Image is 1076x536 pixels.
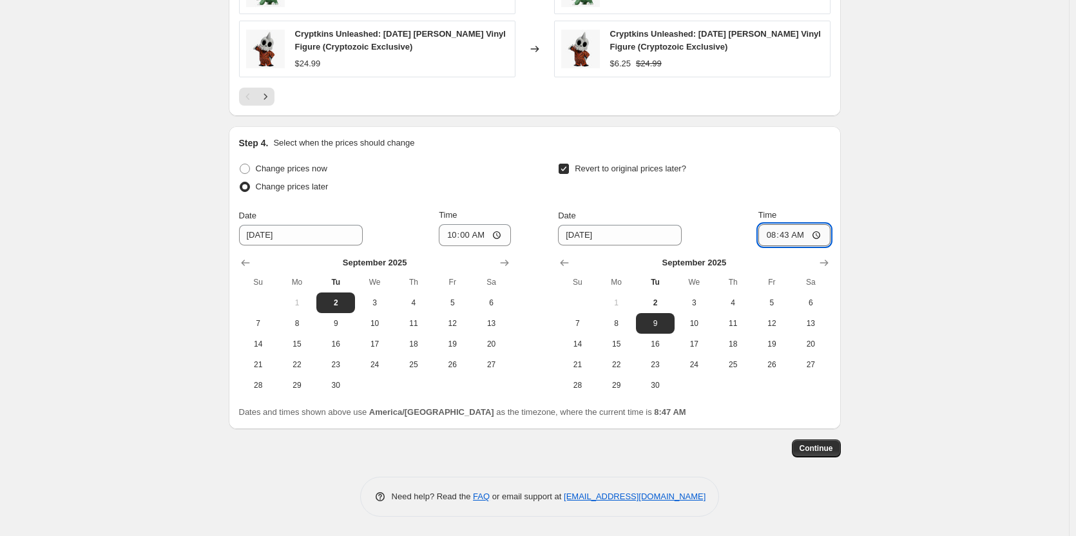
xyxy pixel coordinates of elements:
[472,334,510,354] button: Saturday September 20 2025
[438,339,466,349] span: 19
[477,318,505,329] span: 13
[636,375,675,396] button: Tuesday September 30 2025
[561,30,600,68] img: CU_Hallow_Bob-1_80x.jpg
[558,313,597,334] button: Sunday September 7 2025
[713,292,752,313] button: Thursday September 4 2025
[753,354,791,375] button: Friday September 26 2025
[316,313,355,334] button: Tuesday September 9 2025
[472,272,510,292] th: Saturday
[399,318,428,329] span: 11
[758,359,786,370] span: 26
[597,334,636,354] button: Monday September 15 2025
[322,359,350,370] span: 23
[433,292,472,313] button: Friday September 5 2025
[718,359,747,370] span: 25
[713,272,752,292] th: Thursday
[316,292,355,313] button: Today Tuesday September 2 2025
[316,375,355,396] button: Tuesday September 30 2025
[322,380,350,390] span: 30
[495,254,514,272] button: Show next month, October 2025
[796,318,825,329] span: 13
[360,359,389,370] span: 24
[473,492,490,501] a: FAQ
[477,339,505,349] span: 20
[239,334,278,354] button: Sunday September 14 2025
[244,339,273,349] span: 14
[369,407,494,417] b: America/[GEOGRAPHIC_DATA]
[713,313,752,334] button: Thursday September 11 2025
[718,277,747,287] span: Th
[675,334,713,354] button: Wednesday September 17 2025
[602,298,631,308] span: 1
[239,137,269,149] h2: Step 4.
[636,272,675,292] th: Tuesday
[641,359,669,370] span: 23
[791,292,830,313] button: Saturday September 6 2025
[360,298,389,308] span: 3
[244,277,273,287] span: Su
[597,292,636,313] button: Monday September 1 2025
[558,334,597,354] button: Sunday September 14 2025
[753,334,791,354] button: Friday September 19 2025
[753,272,791,292] th: Friday
[399,359,428,370] span: 25
[641,277,669,287] span: Tu
[239,88,274,106] nav: Pagination
[597,272,636,292] th: Monday
[636,354,675,375] button: Tuesday September 23 2025
[283,380,311,390] span: 29
[256,164,327,173] span: Change prices now
[636,313,675,334] button: Tuesday September 9 2025
[602,359,631,370] span: 22
[273,137,414,149] p: Select when the prices should change
[256,182,329,191] span: Change prices later
[718,339,747,349] span: 18
[355,313,394,334] button: Wednesday September 10 2025
[490,492,564,501] span: or email support at
[558,225,682,245] input: 9/2/2025
[680,298,708,308] span: 3
[680,318,708,329] span: 10
[718,318,747,329] span: 11
[239,354,278,375] button: Sunday September 21 2025
[433,354,472,375] button: Friday September 26 2025
[610,29,821,52] span: Cryptkins Unleashed: [DATE] [PERSON_NAME] Vinyl Figure (Cryptozoic Exclusive)
[244,318,273,329] span: 7
[758,210,776,220] span: Time
[792,439,841,457] button: Continue
[283,318,311,329] span: 8
[563,380,591,390] span: 28
[713,334,752,354] button: Thursday September 18 2025
[641,298,669,308] span: 2
[597,354,636,375] button: Monday September 22 2025
[278,292,316,313] button: Monday September 1 2025
[675,313,713,334] button: Wednesday September 10 2025
[239,313,278,334] button: Sunday September 7 2025
[236,254,255,272] button: Show previous month, August 2025
[295,29,506,52] span: Cryptkins Unleashed: [DATE] [PERSON_NAME] Vinyl Figure (Cryptozoic Exclusive)
[680,359,708,370] span: 24
[753,292,791,313] button: Friday September 5 2025
[278,272,316,292] th: Monday
[433,334,472,354] button: Friday September 19 2025
[439,224,511,246] input: 12:00
[322,298,350,308] span: 2
[563,339,591,349] span: 14
[563,277,591,287] span: Su
[394,313,433,334] button: Thursday September 11 2025
[360,318,389,329] span: 10
[399,277,428,287] span: Th
[558,272,597,292] th: Sunday
[239,225,363,245] input: 9/2/2025
[322,277,350,287] span: Tu
[399,298,428,308] span: 4
[477,298,505,308] span: 6
[433,313,472,334] button: Friday September 12 2025
[438,298,466,308] span: 5
[239,407,686,417] span: Dates and times shown above use as the timezone, where the current time is
[636,292,675,313] button: Today Tuesday September 2 2025
[244,380,273,390] span: 28
[239,272,278,292] th: Sunday
[654,407,686,417] b: 8:47 AM
[796,359,825,370] span: 27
